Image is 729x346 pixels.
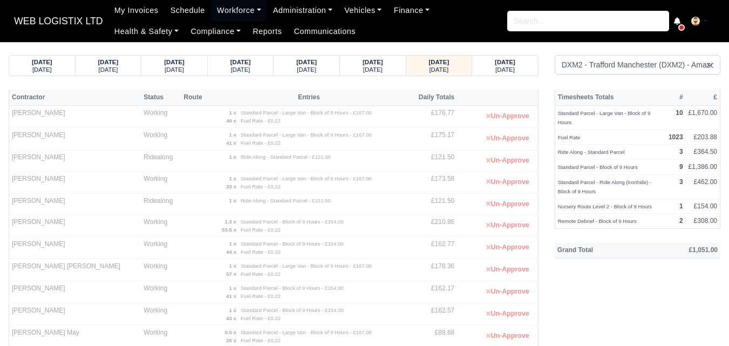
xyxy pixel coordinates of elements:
[226,249,236,255] strong: 44 x
[9,215,141,237] td: [PERSON_NAME]
[675,294,729,346] iframe: Chat Widget
[410,215,458,237] td: £210.86
[679,163,683,171] strong: 9
[480,284,535,300] button: Un-Approve
[686,130,720,145] td: £203.88
[410,106,458,128] td: £176.77
[480,306,535,322] button: Un-Approve
[229,198,236,203] strong: 1 x
[98,66,118,73] small: [DATE]
[230,59,251,65] strong: [DATE]
[288,21,362,42] a: Communications
[558,134,581,140] small: Fuel Rate
[9,11,108,32] a: WEB LOGISTIX LTD
[241,219,344,225] small: Standard Parcel - Block of 9 Hours - £154.00
[241,271,281,277] small: Fuel Rate - £0.22
[686,145,720,160] td: £364.50
[241,132,372,138] small: Standard Parcel - Large Van - Block of 9 Hours - £167.00
[226,184,236,189] strong: 33 x
[558,110,651,125] small: Standard Parcel - Large Van - Block of 9 Hours
[480,328,535,344] button: Un-Approve
[363,59,383,65] strong: [DATE]
[141,237,181,259] td: Working
[241,154,331,160] small: Ride Along - Standard Parcel - £121.50
[241,293,281,299] small: Fuel Rate - £0.22
[241,329,372,335] small: Standard Parcel - Large Van - Block of 9 Hours - £167.00
[241,315,281,321] small: Fuel Rate - £0.22
[9,303,141,325] td: [PERSON_NAME]
[229,154,236,160] strong: 1 x
[181,89,209,105] th: Route
[229,132,236,138] strong: 1 x
[241,198,331,203] small: Ride Along - Standard Parcel - £121.50
[226,337,236,343] strong: 26 x
[141,259,181,281] td: Working
[225,219,236,225] strong: 1.3 x
[229,241,236,247] strong: 1 x
[480,131,535,146] button: Un-Approve
[558,203,652,209] small: Nursery Route Level 2 - Block of 9 Hours
[410,193,458,215] td: £121.50
[686,89,720,105] th: £
[679,217,683,225] strong: 2
[495,59,515,65] strong: [DATE]
[297,66,316,73] small: [DATE]
[410,281,458,303] td: £162.17
[410,259,458,281] td: £178.36
[558,164,638,170] small: Standard Parcel - Block of 9 Hours
[363,66,383,73] small: [DATE]
[9,193,141,215] td: [PERSON_NAME]
[9,171,141,193] td: [PERSON_NAME]
[32,66,52,73] small: [DATE]
[241,140,281,146] small: Fuel Rate - £0.22
[686,199,720,214] td: £154.00
[185,21,247,42] a: Compliance
[241,285,344,291] small: Standard Parcel - Block of 9 Hours - £154.00
[410,128,458,150] td: £175.17
[9,150,141,172] td: [PERSON_NAME]
[141,281,181,303] td: Working
[141,303,181,325] td: Working
[229,175,236,181] strong: 1 x
[679,202,683,210] strong: 1
[241,307,344,313] small: Standard Parcel - Block of 9 Hours - £154.00
[555,89,666,105] th: Timesheets Totals
[410,237,458,259] td: £162.77
[9,259,141,281] td: [PERSON_NAME] [PERSON_NAME]
[226,315,236,321] strong: 43 x
[165,66,184,73] small: [DATE]
[241,175,372,181] small: Standard Parcel - Large Van - Block of 9 Hours - £167.00
[141,128,181,150] td: Working
[480,108,535,124] button: Un-Approve
[9,128,141,150] td: [PERSON_NAME]
[669,133,683,141] strong: 1023
[686,175,720,199] td: £462.00
[209,89,410,105] th: Entries
[141,89,181,105] th: Status
[226,271,236,277] strong: 57 x
[9,237,141,259] td: [PERSON_NAME]
[9,10,108,32] span: WEB LOGISTIX LTD
[558,149,625,155] small: Ride Along - Standard Parcel
[241,263,372,269] small: Standard Parcel - Large Van - Block of 9 Hours - £167.00
[410,171,458,193] td: £173.58
[226,140,236,146] strong: 41 x
[429,59,449,65] strong: [DATE]
[241,118,281,124] small: Fuel Rate - £0.22
[296,59,317,65] strong: [DATE]
[229,110,236,116] strong: 1 x
[32,59,52,65] strong: [DATE]
[410,89,458,105] th: Daily Totals
[495,66,515,73] small: [DATE]
[410,150,458,172] td: £121.50
[666,89,686,105] th: #
[9,106,141,128] td: [PERSON_NAME]
[226,293,236,299] strong: 41 x
[229,307,236,313] strong: 1 x
[229,263,236,269] strong: 1 x
[231,66,250,73] small: [DATE]
[241,110,372,116] small: Standard Parcel - Large Van - Block of 9 Hours - £167.00
[686,106,720,130] td: £1,670.00
[480,196,535,212] button: Un-Approve
[247,21,288,42] a: Reports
